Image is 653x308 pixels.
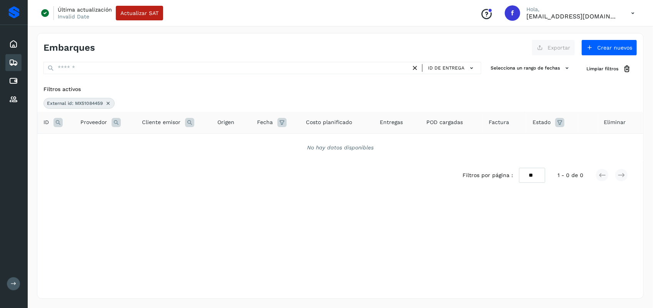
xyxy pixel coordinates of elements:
[532,40,575,56] button: Exportar
[604,118,626,126] span: Eliminar
[120,10,159,16] span: Actualizar SAT
[548,45,570,50] span: Exportar
[47,100,103,107] span: External id: MX51084459
[5,54,22,71] div: Embarques
[426,63,478,74] button: ID de entrega
[581,40,637,56] button: Crear nuevos
[43,42,95,53] h4: Embarques
[43,98,115,109] div: External id: MX51084459
[80,118,107,126] span: Proveedor
[597,45,632,50] span: Crear nuevos
[306,118,352,126] span: Costo planificado
[5,73,22,89] div: Cuentas por pagar
[488,62,574,75] button: Selecciona un rango de fechas
[580,62,637,76] button: Limpiar filtros
[526,13,619,20] p: fepadilla@niagarawater.com
[428,65,464,71] span: ID de entrega
[558,171,583,179] span: 1 - 0 de 0
[116,6,163,20] button: Actualizar SAT
[43,118,49,126] span: ID
[58,6,112,13] p: Última actualización
[5,36,22,53] div: Inicio
[142,118,180,126] span: Cliente emisor
[586,65,618,72] span: Limpiar filtros
[426,118,463,126] span: POD cargadas
[257,118,273,126] span: Fecha
[380,118,403,126] span: Entregas
[43,85,637,93] div: Filtros activos
[526,6,619,13] p: Hola,
[463,171,513,179] span: Filtros por página :
[5,91,22,108] div: Proveedores
[533,118,551,126] span: Estado
[47,144,633,152] div: No hay datos disponibles
[489,118,509,126] span: Factura
[58,13,89,20] p: Invalid Date
[217,118,234,126] span: Origen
